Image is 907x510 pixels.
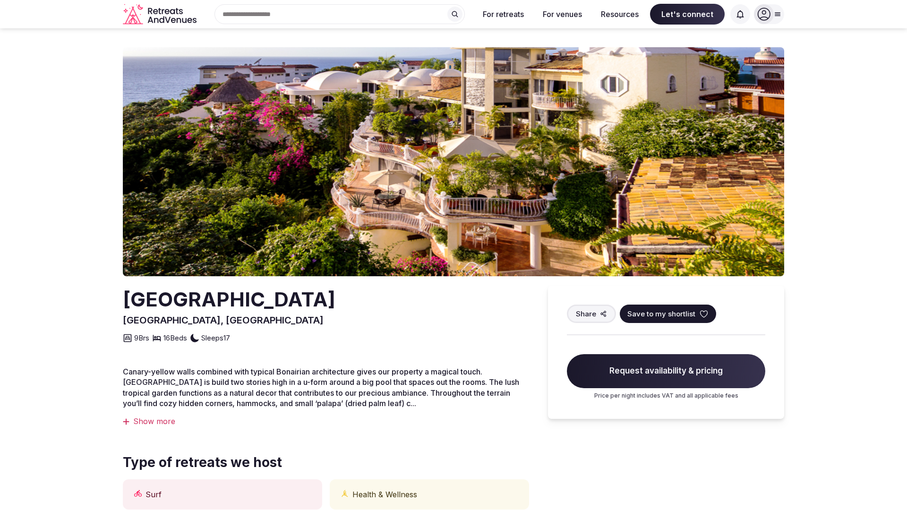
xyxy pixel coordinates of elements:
span: 9 Brs [134,333,149,343]
span: Let's connect [650,4,725,25]
button: For retreats [475,4,531,25]
img: Venue cover photo [123,47,784,276]
span: Share [576,309,596,319]
svg: Retreats and Venues company logo [123,4,198,25]
span: Save to my shortlist [627,309,695,319]
a: Visit the homepage [123,4,198,25]
button: Resources [593,4,646,25]
p: Price per night includes VAT and all applicable fees [567,392,765,400]
h2: [GEOGRAPHIC_DATA] [123,286,335,314]
div: Show more [123,416,529,426]
span: Sleeps 17 [201,333,230,343]
button: Share [567,305,616,323]
span: [GEOGRAPHIC_DATA], [GEOGRAPHIC_DATA] [123,314,324,326]
button: For venues [535,4,590,25]
button: Save to my shortlist [620,305,716,323]
span: Request availability & pricing [567,354,765,388]
span: Type of retreats we host [123,453,282,472]
span: 16 Beds [163,333,187,343]
span: Canary-yellow walls combined with typical Bonairian architecture gives our property a magical tou... [123,367,519,408]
